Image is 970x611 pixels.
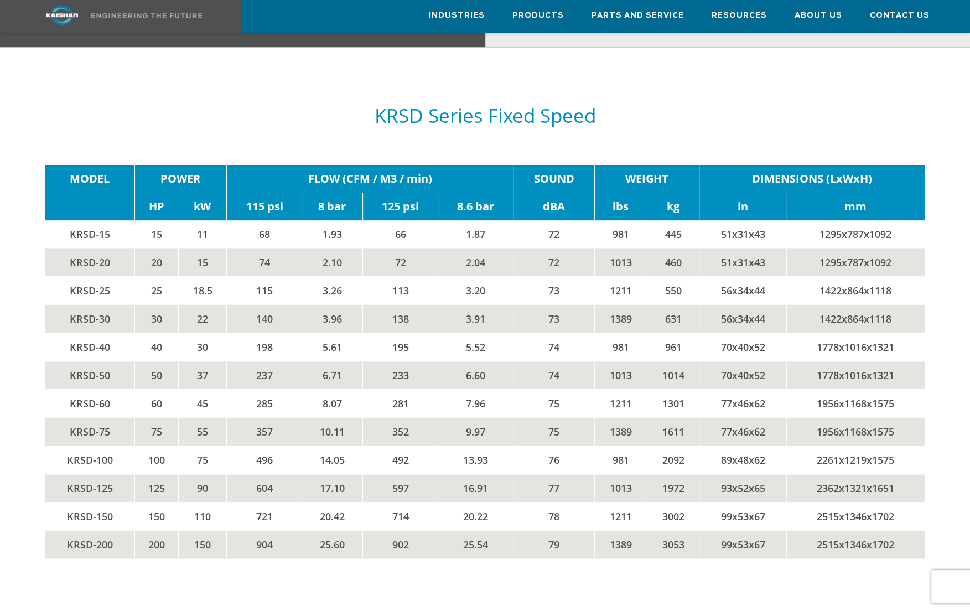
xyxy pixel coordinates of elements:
td: 8.07 [302,389,363,417]
td: KRSD-30 [45,304,134,333]
td: 68 [227,220,302,248]
td: KRSD-60 [45,389,134,417]
td: 13.93 [438,446,513,474]
td: 18.5 [179,276,227,304]
td: 357 [227,417,302,446]
td: 25.54 [438,530,513,558]
td: 20.42 [302,502,363,530]
td: KRSD-75 [45,417,134,446]
h5: KRSD Series Fixed Speed [45,105,925,126]
td: 2.04 [438,248,513,276]
td: 75 [513,417,594,446]
td: 1389 [594,417,647,446]
td: 99x53x67 [699,530,786,558]
td: 37 [179,361,227,389]
td: 604 [227,474,302,502]
td: 6.60 [438,361,513,389]
td: 1956x1168x1575 [786,389,925,417]
td: 125 psi [363,193,438,220]
td: 6.71 [302,361,363,389]
td: 16.91 [438,474,513,502]
td: 73 [513,304,594,333]
a: Parts and Service [592,1,684,30]
td: 981 [594,446,647,474]
td: 72 [513,248,594,276]
td: 115 [227,276,302,304]
td: 1422x864x1118 [786,304,925,333]
td: 140 [227,304,302,333]
td: 75 [179,446,227,474]
td: 15 [134,220,178,248]
td: 70x40x52 [699,333,786,361]
td: 550 [647,276,699,304]
td: 2261x1219x1575 [786,446,925,474]
td: 15 [179,248,227,276]
td: 9.97 [438,417,513,446]
img: Engineering the future [91,13,202,18]
td: 14.05 [302,446,363,474]
span: Parts and Service [592,9,684,22]
td: 22 [179,304,227,333]
td: 1013 [594,248,647,276]
td: 30 [134,304,178,333]
td: 74 [513,361,594,389]
td: 115 psi [227,193,302,220]
td: 1211 [594,502,647,530]
td: HP [134,193,178,220]
td: 3053 [647,530,699,558]
td: 597 [363,474,438,502]
td: 981 [594,333,647,361]
td: 1611 [647,417,699,446]
td: WEIGHT [594,165,699,193]
td: 78 [513,502,594,530]
td: 285 [227,389,302,417]
td: 2515x1346x1702 [786,530,925,558]
td: 352 [363,417,438,446]
td: 72 [513,220,594,248]
td: 17.10 [302,474,363,502]
td: 1211 [594,276,647,304]
td: 631 [647,304,699,333]
td: 496 [227,446,302,474]
td: 138 [363,304,438,333]
td: 150 [134,502,178,530]
td: dBA [513,193,594,220]
td: KRSD-50 [45,361,134,389]
td: 74 [513,333,594,361]
td: 73 [513,276,594,304]
td: 7.96 [438,389,513,417]
span: Resources [712,9,767,22]
td: 714 [363,502,438,530]
td: 1956x1168x1575 [786,417,925,446]
a: About Us [795,1,842,30]
td: 125 [134,474,178,502]
td: 150 [179,530,227,558]
td: 195 [363,333,438,361]
td: 100 [134,446,178,474]
td: KRSD-15 [45,220,134,248]
span: Contact Us [870,9,930,22]
td: 1295x787x1092 [786,248,925,276]
td: in [699,193,786,220]
td: 198 [227,333,302,361]
span: Industries [429,9,485,22]
td: 1778x1016x1321 [786,333,925,361]
td: 20 [134,248,178,276]
td: 1013 [594,474,647,502]
td: 1301 [647,389,699,417]
td: 56x34x44 [699,276,786,304]
td: 89x48x62 [699,446,786,474]
td: KRSD-20 [45,248,134,276]
td: 281 [363,389,438,417]
td: KRSD-125 [45,474,134,502]
td: 50 [134,361,178,389]
td: kg [647,193,699,220]
td: 2092 [647,446,699,474]
td: 30 [179,333,227,361]
td: 99x53x67 [699,502,786,530]
td: 8.6 bar [438,193,513,220]
td: 8 bar [302,193,363,220]
span: About Us [795,9,842,22]
td: 77 [513,474,594,502]
td: kW [179,193,227,220]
